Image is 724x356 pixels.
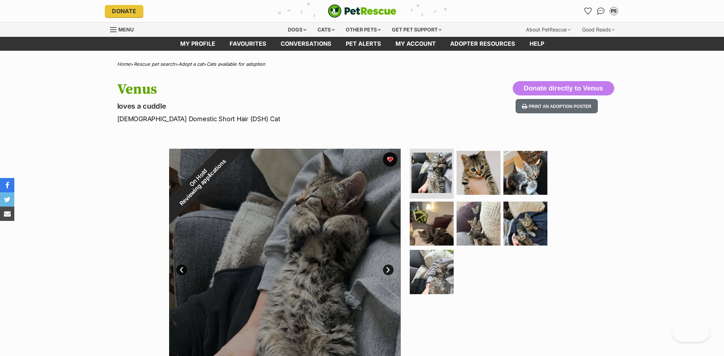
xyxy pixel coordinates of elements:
[608,5,620,17] button: My account
[105,5,143,17] a: Donate
[341,23,386,37] div: Other pets
[443,37,522,51] a: Adopter resources
[176,264,187,275] a: Prev
[99,61,625,67] div: > > >
[173,37,222,51] a: My profile
[222,37,274,51] a: Favourites
[577,23,620,37] div: Good Reads
[457,202,501,246] img: Photo of Venus
[383,152,397,167] button: favourite
[522,37,551,51] a: Help
[595,5,607,17] a: Conversations
[328,4,397,18] a: PetRescue
[412,153,452,193] img: Photo of Venus
[410,202,454,246] img: Photo of Venus
[117,114,420,124] p: [DEMOGRAPHIC_DATA] Domestic Short Hair (DSH) Cat
[516,99,598,114] button: Print an adoption poster
[117,81,420,98] h1: Venus
[597,8,605,15] img: chat-41dd97257d64d25036548639549fe6c8038ab92f7586957e7f3b1b290dea8141.svg
[110,23,139,35] a: Menu
[503,151,547,195] img: Photo of Venus
[274,37,339,51] a: conversations
[312,23,340,37] div: Cats
[118,26,134,33] span: Menu
[207,61,265,67] a: Cats available for adoption
[521,23,576,37] div: About PetRescue
[339,37,388,51] a: Pet alerts
[149,129,251,231] div: On Hold
[513,81,614,95] button: Donate directly to Venus
[178,158,227,207] span: Reviewing applications
[134,61,175,67] a: Rescue pet search
[582,5,594,17] a: Favourites
[387,23,447,37] div: Get pet support
[582,5,620,17] ul: Account quick links
[672,320,710,342] iframe: Help Scout Beacon - Open
[610,8,617,15] div: PS
[283,23,311,37] div: Dogs
[117,61,130,67] a: Home
[178,61,203,67] a: Adopt a cat
[383,264,394,275] a: Next
[457,151,501,195] img: Photo of Venus
[410,250,454,294] img: Photo of Venus
[388,37,443,51] a: My account
[117,101,420,111] p: loves a cuddle
[503,202,547,246] img: Photo of Venus
[328,4,397,18] img: logo-cat-932fe2b9b8326f06289b0f2fb663e598f794de774fb13d1741a6617ecf9a85b4.svg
